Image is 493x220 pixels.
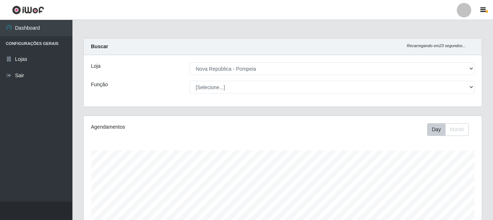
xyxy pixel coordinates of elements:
[427,123,446,136] button: Day
[12,5,44,14] img: CoreUI Logo
[427,123,475,136] div: Toolbar with button groups
[91,123,245,131] div: Agendamentos
[407,43,466,48] i: Recarregando em 23 segundos...
[91,81,108,88] label: Função
[91,62,100,70] label: Loja
[427,123,469,136] div: First group
[91,43,108,49] strong: Buscar
[445,123,469,136] button: Month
